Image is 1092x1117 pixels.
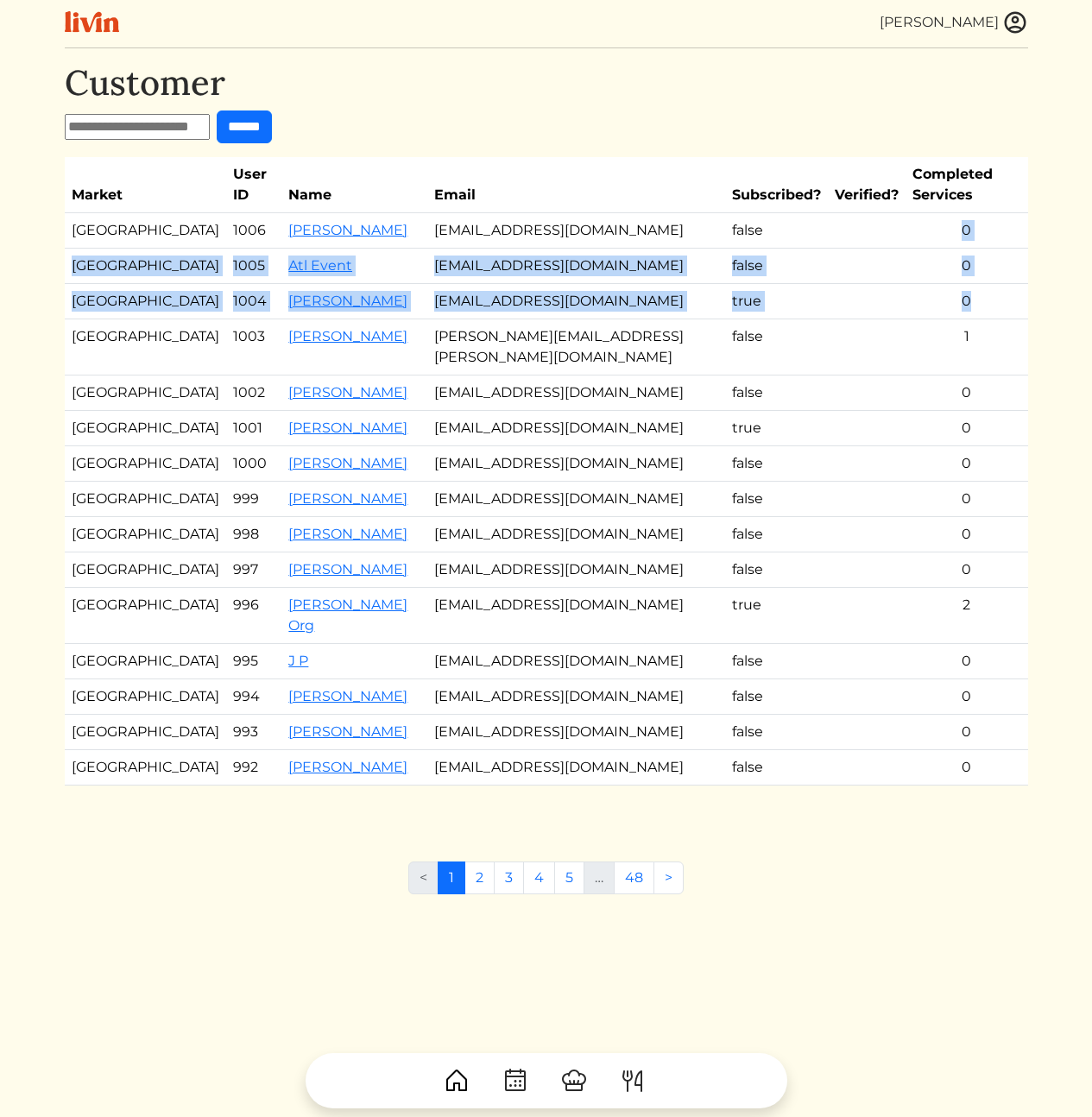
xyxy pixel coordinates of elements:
[226,750,282,786] td: 992
[725,482,828,517] td: false
[906,517,1027,552] td: 0
[226,644,282,679] td: 995
[725,284,828,319] td: true
[880,12,999,33] div: [PERSON_NAME]
[427,284,725,319] td: [EMAIL_ADDRESS][DOMAIN_NAME]
[619,1067,647,1095] img: ForkKnife-55491504ffdb50bab0c1e09e7649658475375261d09fd45db06cec23bce548bf.svg
[65,750,226,786] td: [GEOGRAPHIC_DATA]
[906,213,1027,249] td: 0
[288,293,407,309] a: [PERSON_NAME]
[906,446,1027,482] td: 0
[288,222,407,238] a: [PERSON_NAME]
[725,644,828,679] td: false
[560,1067,588,1095] img: ChefHat-a374fb509e4f37eb0702ca99f5f64f3b6956810f32a249b33092029f8484b388.svg
[226,679,282,715] td: 994
[725,375,828,411] td: false
[226,249,282,284] td: 1005
[226,482,282,517] td: 999
[906,644,1027,679] td: 0
[906,284,1027,319] td: 0
[523,861,555,894] a: 4
[288,759,407,775] a: [PERSON_NAME]
[226,588,282,644] td: 996
[288,420,407,436] a: [PERSON_NAME]
[65,11,119,33] img: livin-logo-a0d97d1a881af30f6274990eb6222085a2533c92bbd1e4f22c21b4f0d0e3210c.svg
[494,861,524,894] a: 3
[614,861,654,894] a: 48
[65,249,226,284] td: [GEOGRAPHIC_DATA]
[906,715,1027,750] td: 0
[226,213,282,249] td: 1006
[725,157,828,213] th: Subscribed?
[502,1067,529,1095] img: CalendarDots-5bcf9d9080389f2a281d69619e1c85352834be518fbc73d9501aef674afc0d57.svg
[226,284,282,319] td: 1004
[226,157,282,213] th: User ID
[288,384,407,401] a: [PERSON_NAME]
[65,375,226,411] td: [GEOGRAPHIC_DATA]
[288,455,407,471] a: [PERSON_NAME]
[226,319,282,375] td: 1003
[427,679,725,715] td: [EMAIL_ADDRESS][DOMAIN_NAME]
[906,588,1027,644] td: 2
[288,561,407,577] a: [PERSON_NAME]
[427,715,725,750] td: [EMAIL_ADDRESS][DOMAIN_NAME]
[288,328,407,344] a: [PERSON_NAME]
[65,319,226,375] td: [GEOGRAPHIC_DATA]
[906,552,1027,588] td: 0
[65,157,226,213] th: Market
[725,213,828,249] td: false
[554,861,584,894] a: 5
[1002,9,1028,35] img: user_account-e6e16d2ec92f44fc35f99ef0dc9cddf60790bfa021a6ecb1c896eb5d2907b31c.svg
[906,750,1027,786] td: 0
[288,257,352,274] a: Atl Event
[906,249,1027,284] td: 0
[427,375,725,411] td: [EMAIL_ADDRESS][DOMAIN_NAME]
[65,446,226,482] td: [GEOGRAPHIC_DATA]
[427,319,725,375] td: [PERSON_NAME][EMAIL_ADDRESS][PERSON_NAME][DOMAIN_NAME]
[427,517,725,552] td: [EMAIL_ADDRESS][DOMAIN_NAME]
[65,517,226,552] td: [GEOGRAPHIC_DATA]
[427,411,725,446] td: [EMAIL_ADDRESS][DOMAIN_NAME]
[65,213,226,249] td: [GEOGRAPHIC_DATA]
[725,411,828,446] td: true
[288,596,407,634] a: [PERSON_NAME] Org
[906,375,1027,411] td: 0
[65,552,226,588] td: [GEOGRAPHIC_DATA]
[427,249,725,284] td: [EMAIL_ADDRESS][DOMAIN_NAME]
[653,861,684,894] a: Next
[725,588,828,644] td: true
[906,679,1027,715] td: 0
[65,482,226,517] td: [GEOGRAPHIC_DATA]
[408,861,684,908] nav: Pages
[288,526,407,542] a: [PERSON_NAME]
[725,552,828,588] td: false
[464,861,495,894] a: 2
[906,157,1027,213] th: Completed Services
[906,319,1027,375] td: 1
[725,249,828,284] td: false
[65,679,226,715] td: [GEOGRAPHIC_DATA]
[288,723,407,740] a: [PERSON_NAME]
[226,446,282,482] td: 1000
[725,715,828,750] td: false
[226,715,282,750] td: 993
[65,284,226,319] td: [GEOGRAPHIC_DATA]
[427,446,725,482] td: [EMAIL_ADDRESS][DOMAIN_NAME]
[725,319,828,375] td: false
[438,861,465,894] a: 1
[906,411,1027,446] td: 0
[427,750,725,786] td: [EMAIL_ADDRESS][DOMAIN_NAME]
[65,644,226,679] td: [GEOGRAPHIC_DATA]
[65,588,226,644] td: [GEOGRAPHIC_DATA]
[725,517,828,552] td: false
[427,482,725,517] td: [EMAIL_ADDRESS][DOMAIN_NAME]
[828,157,906,213] th: Verified?
[427,213,725,249] td: [EMAIL_ADDRESS][DOMAIN_NAME]
[427,552,725,588] td: [EMAIL_ADDRESS][DOMAIN_NAME]
[725,750,828,786] td: false
[427,588,725,644] td: [EMAIL_ADDRESS][DOMAIN_NAME]
[906,482,1027,517] td: 0
[226,375,282,411] td: 1002
[427,157,725,213] th: Email
[65,411,226,446] td: [GEOGRAPHIC_DATA]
